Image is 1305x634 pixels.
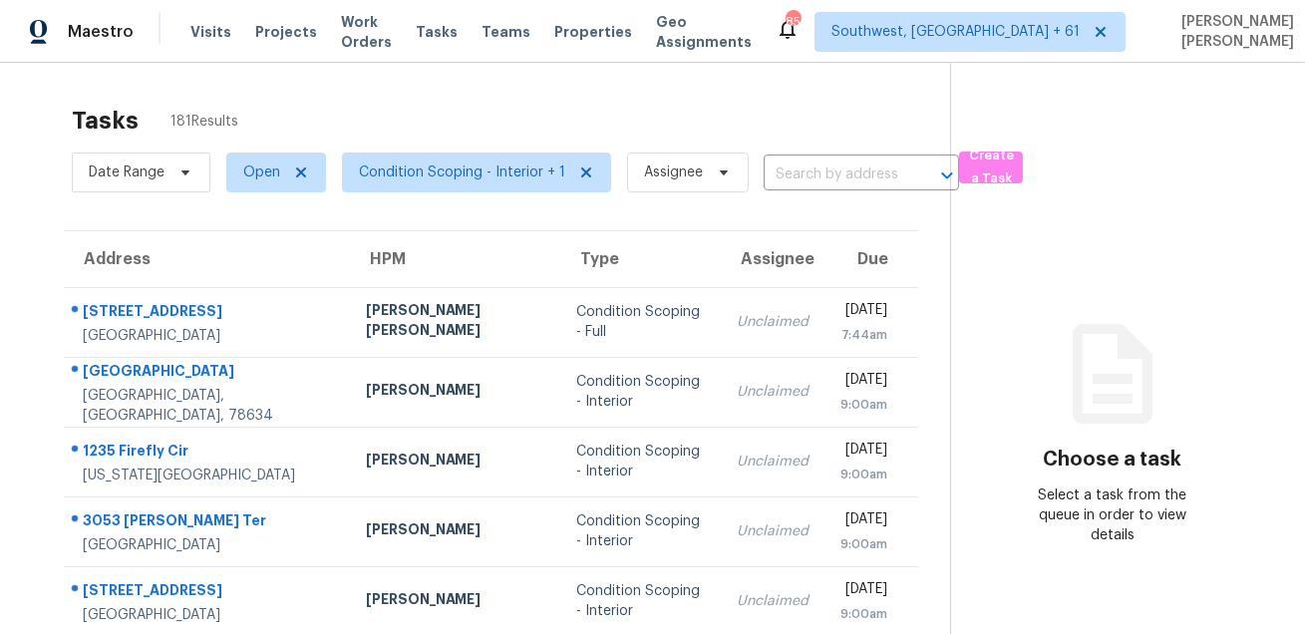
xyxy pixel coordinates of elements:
div: Unclaimed [737,591,809,611]
span: Teams [482,22,530,42]
button: Create a Task [959,152,1023,183]
div: Select a task from the queue in order to view details [1032,485,1192,545]
span: Geo Assignments [656,12,752,52]
div: 9:00am [840,465,887,484]
span: Southwest, [GEOGRAPHIC_DATA] + 61 [831,22,1080,42]
div: [PERSON_NAME] [366,450,545,475]
div: 3053 [PERSON_NAME] Ter [83,510,334,535]
div: [DATE] [840,509,887,534]
span: Date Range [89,162,164,182]
span: Projects [255,22,317,42]
div: Condition Scoping - Interior [576,581,705,621]
span: Properties [554,22,632,42]
button: Open [933,161,961,189]
div: [GEOGRAPHIC_DATA] [83,361,334,386]
div: [DATE] [840,300,887,325]
div: 1235 Firefly Cir [83,441,334,466]
div: Unclaimed [737,382,809,402]
span: Visits [190,22,231,42]
div: Condition Scoping - Interior [576,511,705,551]
span: [PERSON_NAME] [PERSON_NAME] [1173,12,1294,52]
div: [GEOGRAPHIC_DATA] [83,605,334,625]
span: Open [243,162,280,182]
h3: Choose a task [1043,450,1181,470]
div: 9:00am [840,604,887,624]
th: Type [560,231,721,287]
span: Create a Task [969,145,1013,190]
div: Condition Scoping - Full [576,302,705,342]
div: [PERSON_NAME] [366,589,545,614]
div: [DATE] [840,370,887,395]
div: 9:00am [840,395,887,415]
div: Unclaimed [737,521,809,541]
div: [DATE] [840,579,887,604]
span: Condition Scoping - Interior + 1 [359,162,565,182]
div: [GEOGRAPHIC_DATA] [83,326,334,346]
div: [STREET_ADDRESS] [83,580,334,605]
h2: Tasks [72,111,139,131]
div: [PERSON_NAME] [366,380,545,405]
div: Unclaimed [737,312,809,332]
div: [GEOGRAPHIC_DATA], [GEOGRAPHIC_DATA], 78634 [83,386,334,426]
div: Condition Scoping - Interior [576,372,705,412]
th: Assignee [721,231,824,287]
th: Due [824,231,918,287]
div: [US_STATE][GEOGRAPHIC_DATA] [83,466,334,485]
div: 9:00am [840,534,887,554]
span: Assignee [644,162,703,182]
div: [PERSON_NAME] [PERSON_NAME] [366,300,545,345]
div: Unclaimed [737,452,809,472]
span: Tasks [416,25,458,39]
div: [STREET_ADDRESS] [83,301,334,326]
div: 7:44am [840,325,887,345]
span: Maestro [68,22,134,42]
div: [PERSON_NAME] [366,519,545,544]
th: HPM [350,231,561,287]
div: [DATE] [840,440,887,465]
div: 859 [786,12,800,32]
span: 181 Results [170,112,238,132]
div: [GEOGRAPHIC_DATA] [83,535,334,555]
input: Search by address [764,159,903,190]
span: Work Orders [341,12,392,52]
div: Condition Scoping - Interior [576,442,705,481]
th: Address [64,231,350,287]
